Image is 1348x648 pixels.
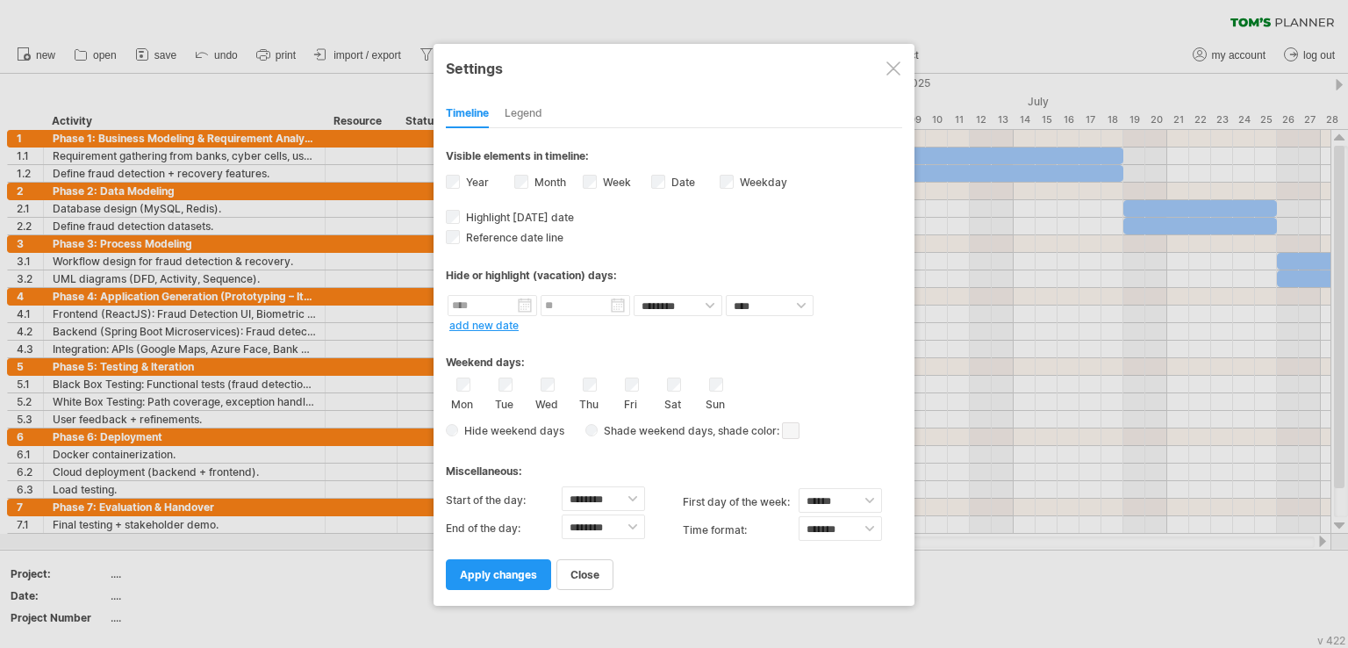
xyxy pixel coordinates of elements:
div: Miscellaneous: [446,448,902,482]
label: Sun [704,394,726,411]
label: Fri [620,394,642,411]
label: Year [462,176,489,189]
label: Month [531,176,566,189]
a: add new date [449,319,519,332]
label: Wed [535,394,557,411]
label: Time format: [683,516,799,544]
span: Shade weekend days [598,424,713,437]
div: Timeline [446,100,489,128]
label: Week [599,176,631,189]
span: close [570,568,599,581]
label: first day of the week: [683,488,799,516]
label: Thu [577,394,599,411]
a: close [556,559,613,590]
span: , shade color: [713,421,799,442]
div: Settings [446,52,902,83]
label: Start of the day: [446,486,562,515]
div: Legend [505,100,542,128]
div: Visible elements in timeline: [446,149,902,168]
div: Weekend days: [446,339,902,373]
label: Sat [662,394,684,411]
label: Mon [451,394,473,411]
label: Weekday [736,176,787,189]
div: Hide or highlight (vacation) days: [446,269,902,282]
label: Date [668,176,695,189]
span: click here to change the shade color [782,422,799,439]
span: Reference date line [462,231,563,244]
span: Highlight [DATE] date [462,211,574,224]
span: Hide weekend days [458,424,564,437]
label: Tue [493,394,515,411]
a: apply changes [446,559,551,590]
span: apply changes [460,568,537,581]
label: End of the day: [446,515,562,543]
